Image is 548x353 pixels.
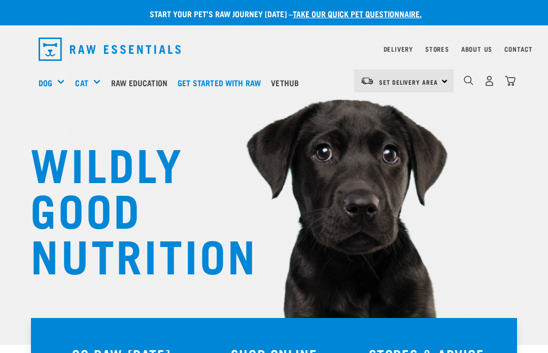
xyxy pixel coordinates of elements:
a: Contact [504,47,533,51]
a: Dog [39,77,52,89]
span: Set Delivery Area [379,80,438,84]
img: van-moving.png [360,77,374,86]
a: Stores [425,47,449,51]
a: About Us [461,47,492,51]
a: Get started with Raw [175,62,268,103]
h1: WILDLY GOOD NUTRITION [30,139,233,276]
a: Raw Education [109,62,175,103]
a: Delivery [384,47,413,51]
img: home-icon@2x.png [505,76,516,86]
a: take our quick pet questionnaire. [293,11,422,16]
img: Raw Essentials Logo [39,38,181,61]
img: user.png [484,76,495,86]
a: Vethub [268,62,306,103]
a: Cat [75,77,88,89]
img: home-icon-1@2x.png [464,76,473,85]
nav: dropdown navigation [30,33,518,65]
